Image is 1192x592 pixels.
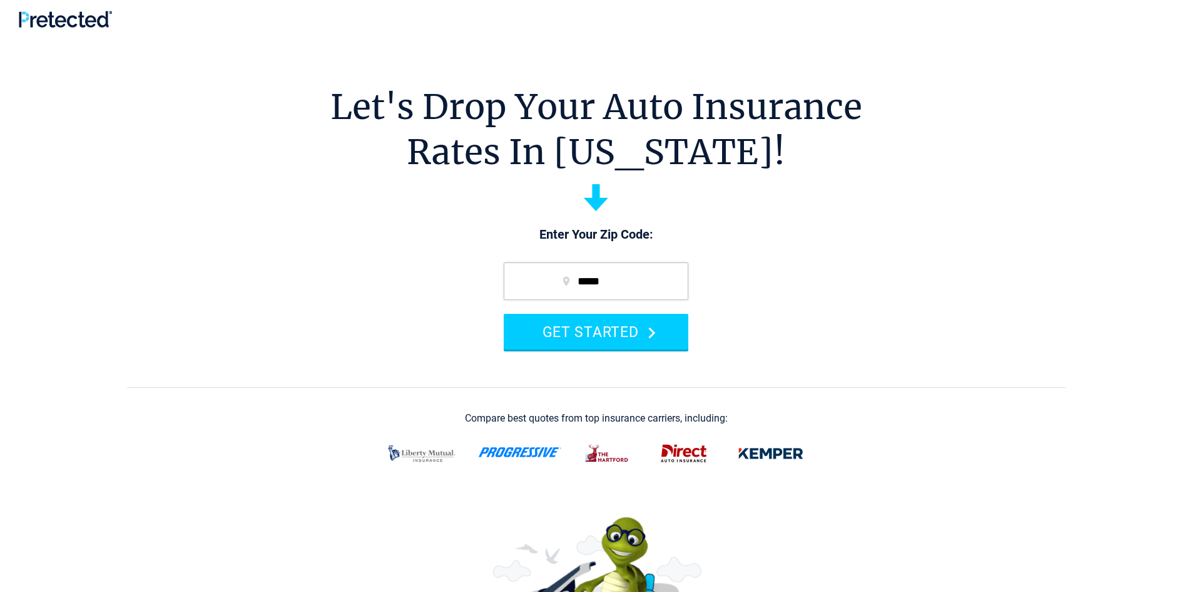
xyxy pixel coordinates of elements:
[465,413,728,424] div: Compare best quotes from top insurance carriers, including:
[730,437,812,470] img: kemper
[478,447,562,457] img: progressive
[504,314,688,350] button: GET STARTED
[491,226,701,244] p: Enter Your Zip Code:
[504,262,688,300] input: zip code
[653,437,715,470] img: direct
[577,437,638,470] img: thehartford
[330,85,862,175] h1: Let's Drop Your Auto Insurance Rates In [US_STATE]!
[380,437,463,470] img: liberty
[19,11,112,28] img: Pretected Logo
